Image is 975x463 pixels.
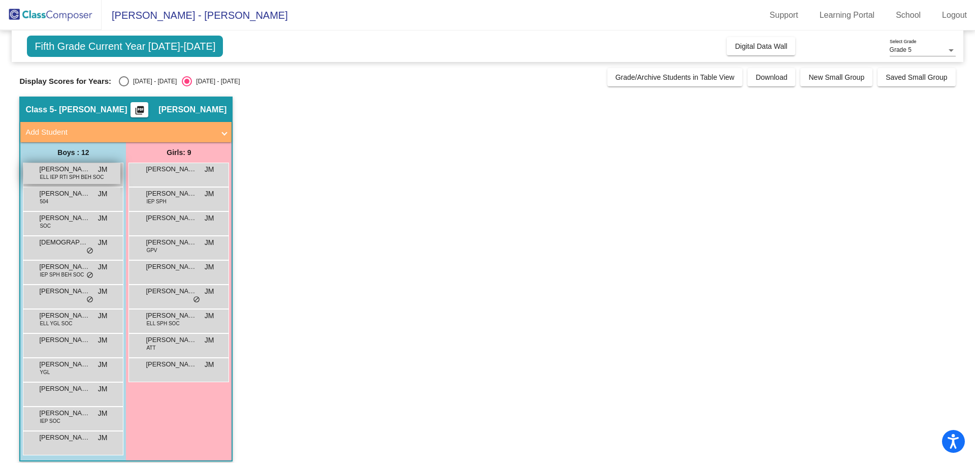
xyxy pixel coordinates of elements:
span: 504 [40,198,48,205]
span: [PERSON_NAME] - [PERSON_NAME] [102,7,288,23]
span: [PERSON_NAME] [146,286,197,296]
span: Fifth Grade Current Year [DATE]-[DATE] [27,36,223,57]
span: JM [98,262,108,272]
div: [DATE] - [DATE] [192,77,240,86]
span: JM [98,408,108,419]
button: Saved Small Group [877,68,955,86]
span: Download [756,73,787,81]
div: Girls: 9 [126,142,232,163]
span: ELL SPH SOC [146,320,179,327]
span: ELL IEP RTI SPH BEH SOC [40,173,104,181]
span: [PERSON_NAME] [PERSON_NAME] [39,433,90,443]
span: [PERSON_NAME] [146,237,197,248]
span: SOC [40,222,51,230]
button: Digital Data Wall [727,37,795,55]
span: [PERSON_NAME] [39,359,90,369]
button: Download [747,68,795,86]
span: [PERSON_NAME] [39,311,90,321]
span: JM [205,262,214,272]
span: JM [205,237,214,248]
span: JM [205,359,214,370]
a: School [888,7,929,23]
span: JM [205,286,214,297]
span: ELL YGL SOC [40,320,72,327]
span: Digital Data Wall [735,42,787,50]
span: JM [98,433,108,443]
span: YGL [40,368,50,376]
span: [PERSON_NAME] [146,359,197,369]
span: New Small Group [808,73,864,81]
span: Grade 5 [890,46,912,53]
span: JM [98,359,108,370]
span: [PERSON_NAME] [39,408,90,418]
span: JM [98,286,108,297]
span: - [PERSON_NAME] [54,105,127,115]
mat-icon: picture_as_pdf [134,105,146,119]
span: [PERSON_NAME] [146,311,197,321]
span: JM [98,311,108,321]
a: Learning Portal [811,7,883,23]
span: [DEMOGRAPHIC_DATA][PERSON_NAME] [39,237,90,248]
span: Class 5 [25,105,54,115]
span: ATT [146,344,155,352]
span: do_not_disturb_alt [86,271,93,280]
span: do_not_disturb_alt [86,296,93,304]
span: Saved Small Group [886,73,947,81]
span: [PERSON_NAME] [39,335,90,345]
span: IEP SPH [146,198,166,205]
span: JM [205,335,214,346]
span: [PERSON_NAME] [146,335,197,345]
span: [PERSON_NAME] [146,262,197,272]
mat-radio-group: Select an option [119,76,240,86]
mat-expansion-panel-header: Add Student [20,122,232,142]
span: [PERSON_NAME] [39,213,90,223]
span: Grade/Archive Students in Table View [615,73,735,81]
button: Grade/Archive Students in Table View [607,68,743,86]
span: [PERSON_NAME] [158,105,226,115]
button: Print Students Details [131,102,148,117]
span: JM [98,335,108,346]
span: JM [98,384,108,394]
span: JM [98,237,108,248]
span: IEP SPH BEH SOC [40,271,84,279]
span: IEP SOC [40,417,60,425]
a: Logout [934,7,975,23]
span: JM [98,213,108,224]
span: [PERSON_NAME] [39,384,90,394]
span: [PERSON_NAME] [146,189,197,199]
span: GPV [146,246,157,254]
span: [PERSON_NAME] [39,286,90,296]
div: [DATE] - [DATE] [129,77,177,86]
span: JM [205,213,214,224]
span: JM [98,164,108,175]
span: do_not_disturb_alt [86,247,93,255]
span: JM [98,189,108,199]
span: [PERSON_NAME] [PERSON_NAME] [39,262,90,272]
span: [PERSON_NAME] [146,164,197,174]
span: JM [205,189,214,199]
div: Boys : 12 [20,142,126,163]
mat-panel-title: Add Student [25,127,214,138]
span: JM [205,164,214,175]
span: JM [205,311,214,321]
span: do_not_disturb_alt [193,296,200,304]
span: [PERSON_NAME] [39,164,90,174]
span: Display Scores for Years: [19,77,111,86]
a: Support [762,7,806,23]
span: [PERSON_NAME] [146,213,197,223]
button: New Small Group [800,68,872,86]
span: [PERSON_NAME] [39,189,90,199]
